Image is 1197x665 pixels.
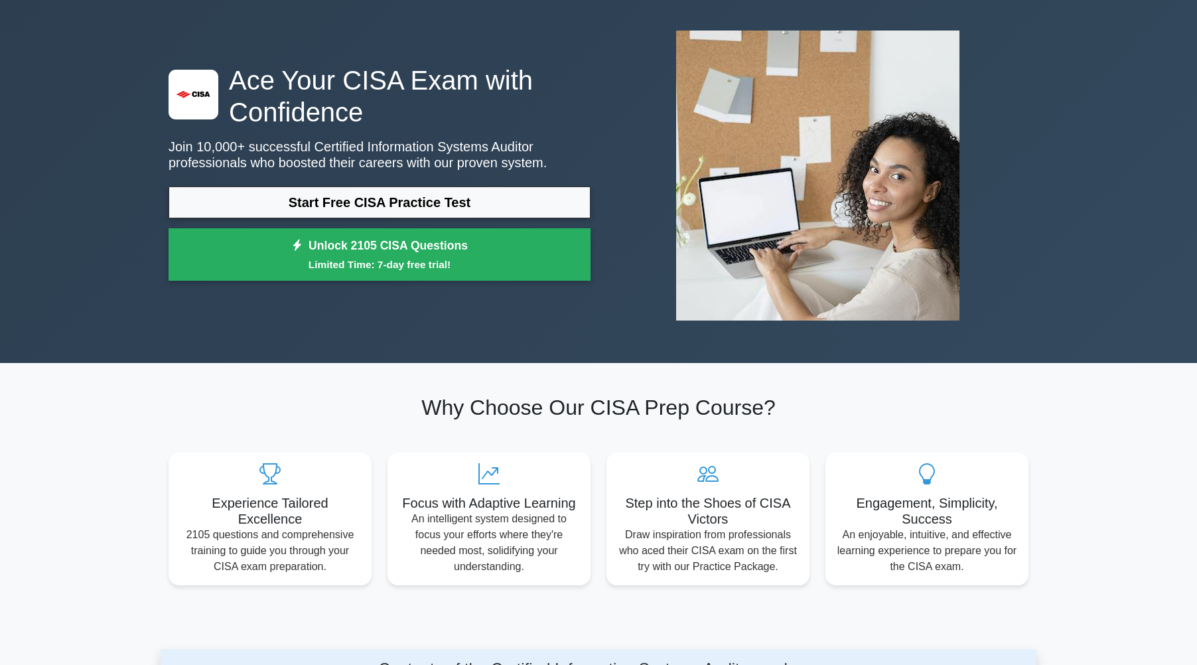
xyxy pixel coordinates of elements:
h5: Experience Tailored Excellence [179,495,361,527]
h5: Step into the Shoes of CISA Victors [617,495,799,527]
p: An intelligent system designed to focus your efforts where they're needed most, solidifying your ... [398,511,580,575]
h5: Focus with Adaptive Learning [398,495,580,511]
a: Unlock 2105 CISA QuestionsLimited Time: 7-day free trial! [169,228,591,281]
small: Limited Time: 7-day free trial! [185,257,574,272]
h2: Why Choose Our CISA Prep Course? [169,395,1028,420]
p: 2105 questions and comprehensive training to guide you through your CISA exam preparation. [179,527,361,575]
h1: Ace Your CISA Exam with Confidence [169,64,591,128]
a: Start Free CISA Practice Test [169,186,591,218]
p: An enjoyable, intuitive, and effective learning experience to prepare you for the CISA exam. [836,527,1018,575]
h5: Engagement, Simplicity, Success [836,495,1018,527]
p: Draw inspiration from professionals who aced their CISA exam on the first try with our Practice P... [617,527,799,575]
p: Join 10,000+ successful Certified Information Systems Auditor professionals who boosted their car... [169,139,591,171]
